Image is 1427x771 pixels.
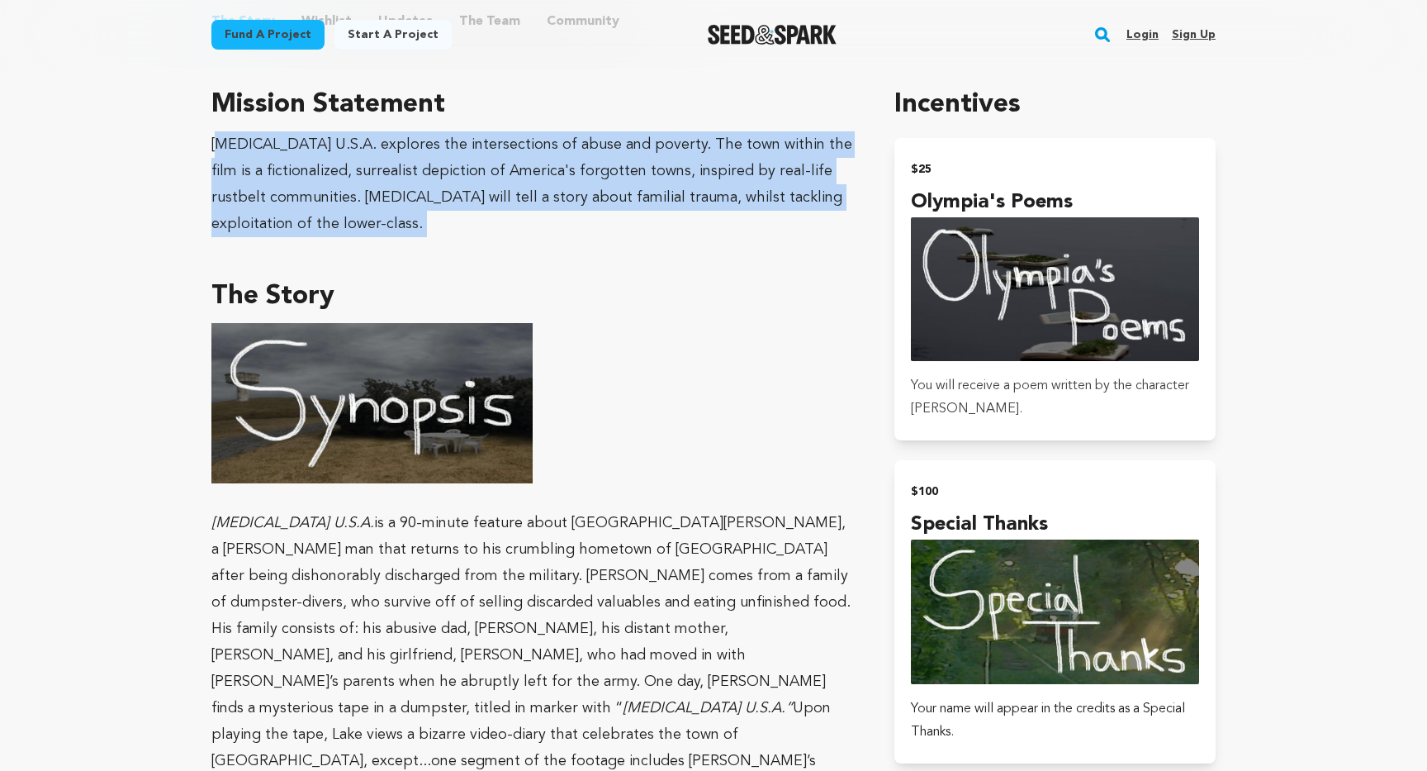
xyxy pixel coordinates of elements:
[1126,21,1159,48] a: Login
[911,480,1199,503] h2: $100
[334,20,452,50] a: Start a project
[211,20,325,50] a: Fund a project
[894,85,1216,125] h1: Incentives
[911,158,1199,181] h2: $25
[911,702,1185,739] span: Your name will appear in the credits as a Special Thanks.
[911,217,1199,362] img: incentive
[623,701,793,716] em: [MEDICAL_DATA] U.S.A.”
[911,510,1199,540] h4: Special Thanks
[211,277,855,316] h3: The Story
[911,374,1199,421] p: You will receive a poem written by the character [PERSON_NAME].
[211,85,855,125] h3: Mission Statement
[211,516,851,716] span: is a 90-minute feature about [GEOGRAPHIC_DATA][PERSON_NAME], a [PERSON_NAME] man that returns to ...
[708,25,837,45] a: Seed&Spark Homepage
[211,131,855,237] div: [MEDICAL_DATA] U.S.A. explores the intersections of abuse and poverty. The town within the film i...
[894,460,1216,764] button: $100 Special Thanks incentive Your name will appear in the credits as a Special Thanks.
[911,188,1199,217] h4: Olympia's Poems
[911,540,1199,684] img: incentive
[1172,21,1216,48] a: Sign up
[708,25,837,45] img: Seed&Spark Logo Dark Mode
[211,516,374,531] em: [MEDICAL_DATA] U.S.A.
[894,138,1216,441] button: $25 Olympia's Poems incentive You will receive a poem written by the character [PERSON_NAME].
[211,323,533,484] img: 1746393320-SynopsisTartar-min.png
